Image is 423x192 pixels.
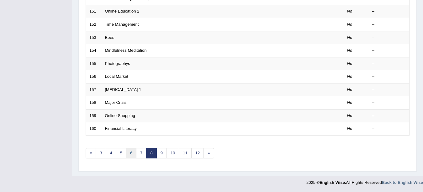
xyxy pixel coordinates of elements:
a: 3 [96,148,106,158]
div: – [372,113,406,119]
a: 10 [167,148,179,158]
td: 159 [86,109,102,122]
div: – [372,22,406,28]
td: 160 [86,122,102,136]
strong: English Wise. [320,180,346,185]
div: – [372,61,406,67]
em: No [347,126,352,131]
div: – [372,100,406,106]
a: 7 [136,148,146,158]
a: 6 [126,148,136,158]
em: No [347,48,352,53]
td: 151 [86,5,102,18]
a: Financial Literacy [105,126,137,131]
a: Photographys [105,61,130,66]
a: Major Crisis [105,100,127,105]
em: No [347,100,352,105]
a: « [86,148,96,158]
td: 152 [86,18,102,31]
a: 9 [156,148,167,158]
div: – [372,74,406,80]
a: Online Shopping [105,113,135,118]
div: – [372,8,406,14]
div: – [372,35,406,41]
a: 5 [116,148,126,158]
em: No [347,87,352,92]
div: – [372,126,406,132]
a: Time Management [105,22,139,27]
td: 156 [86,70,102,83]
td: 154 [86,44,102,57]
a: 4 [106,148,116,158]
a: Online Education 2 [105,9,140,13]
em: No [347,113,352,118]
a: 8 [146,148,156,158]
a: Local Market [105,74,128,79]
a: 12 [191,148,204,158]
em: No [347,35,352,40]
em: No [347,22,352,27]
a: » [204,148,214,158]
a: 11 [179,148,191,158]
a: [MEDICAL_DATA] 1 [105,87,141,92]
a: Back to English Wise [382,180,423,185]
td: 155 [86,57,102,70]
em: No [347,61,352,66]
em: No [347,9,352,13]
a: Bees [105,35,114,40]
div: – [372,87,406,93]
div: – [372,48,406,54]
div: 2025 © All Rights Reserved [306,176,423,185]
td: 157 [86,83,102,96]
a: Mindfulness Meditation [105,48,147,53]
td: 158 [86,96,102,109]
td: 153 [86,31,102,44]
em: No [347,74,352,79]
